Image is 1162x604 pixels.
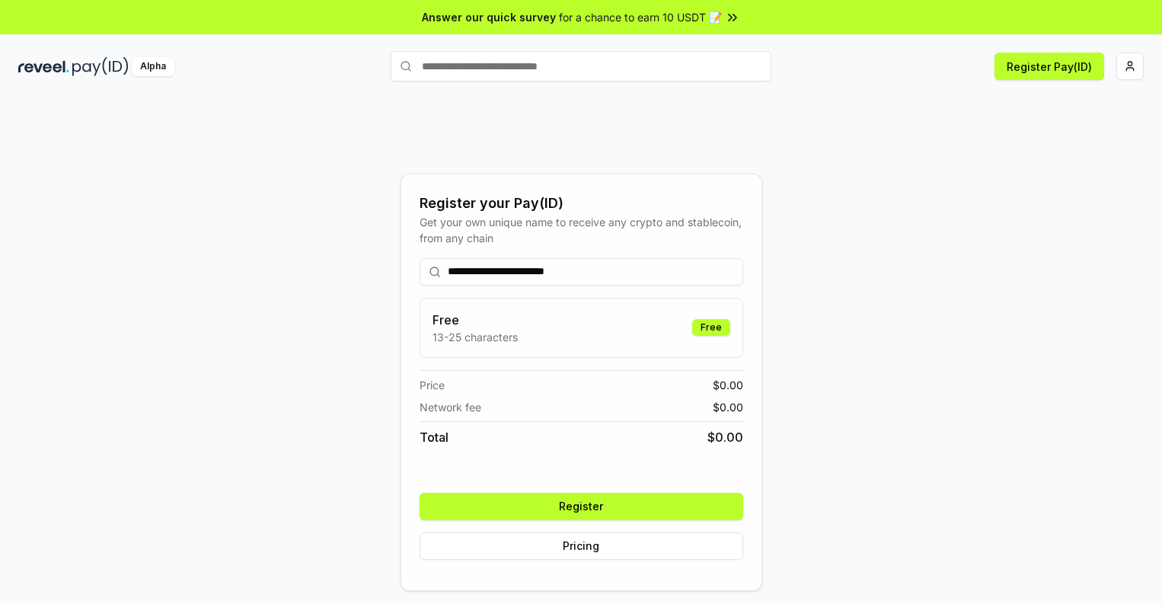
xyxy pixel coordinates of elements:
[713,399,743,415] span: $ 0.00
[692,319,730,336] div: Free
[559,9,722,25] span: for a chance to earn 10 USDT 📝
[433,329,518,345] p: 13-25 characters
[420,214,743,246] div: Get your own unique name to receive any crypto and stablecoin, from any chain
[994,53,1104,80] button: Register Pay(ID)
[713,377,743,393] span: $ 0.00
[420,399,481,415] span: Network fee
[420,493,743,520] button: Register
[707,428,743,446] span: $ 0.00
[422,9,556,25] span: Answer our quick survey
[420,193,743,214] div: Register your Pay(ID)
[420,532,743,560] button: Pricing
[18,57,69,76] img: reveel_dark
[420,377,445,393] span: Price
[132,57,174,76] div: Alpha
[433,311,518,329] h3: Free
[420,428,449,446] span: Total
[72,57,129,76] img: pay_id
